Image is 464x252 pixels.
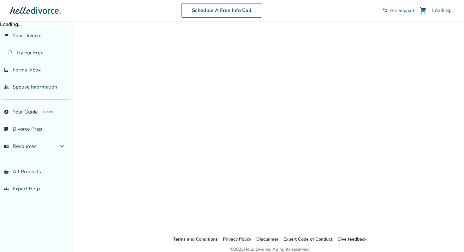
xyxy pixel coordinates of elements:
span: AI beta [42,109,54,115]
span: shopping_basket [4,169,9,174]
span: inbox [4,67,9,72]
span: groups [4,186,9,191]
span: list_alt_check [4,126,9,132]
span: explore [4,109,9,114]
span: menu_book [4,144,9,149]
a: phone_in_talkGet Support [383,8,414,14]
span: Resources [4,143,37,150]
span: phone_in_talk [383,8,388,13]
a: Schedule A Free Info Call [181,3,262,18]
a: Expert Code of Conduct [283,236,332,242]
span: Forms Inbox [13,66,41,73]
span: expand_more [58,143,66,150]
div: Loading... [432,7,454,14]
a: Terms and Conditions [173,236,218,242]
li: Give feedback [337,236,367,243]
span: shopping_cart [419,7,427,14]
a: Privacy Policy [223,236,251,242]
span: people [4,84,9,89]
span: flag_2 [4,33,9,38]
li: Disclaimer [256,236,278,243]
span: Get Support [390,8,414,14]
